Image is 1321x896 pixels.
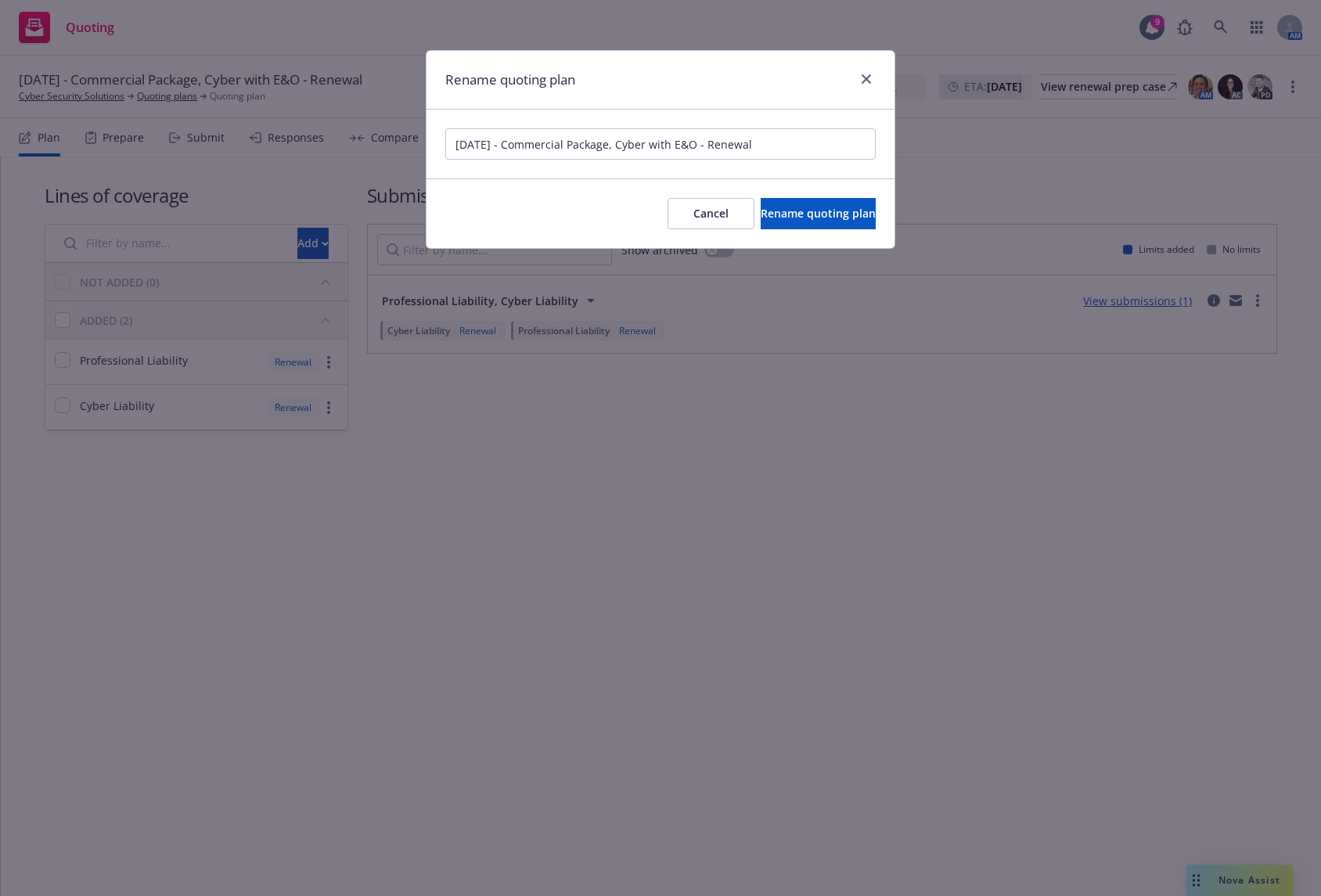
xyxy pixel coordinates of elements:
h1: Rename quoting plan [445,70,575,90]
a: close [857,70,876,88]
span: Cancel [693,206,729,221]
button: Cancel [668,198,754,229]
span: Rename quoting plan [761,206,876,221]
button: Rename quoting plan [761,198,876,229]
